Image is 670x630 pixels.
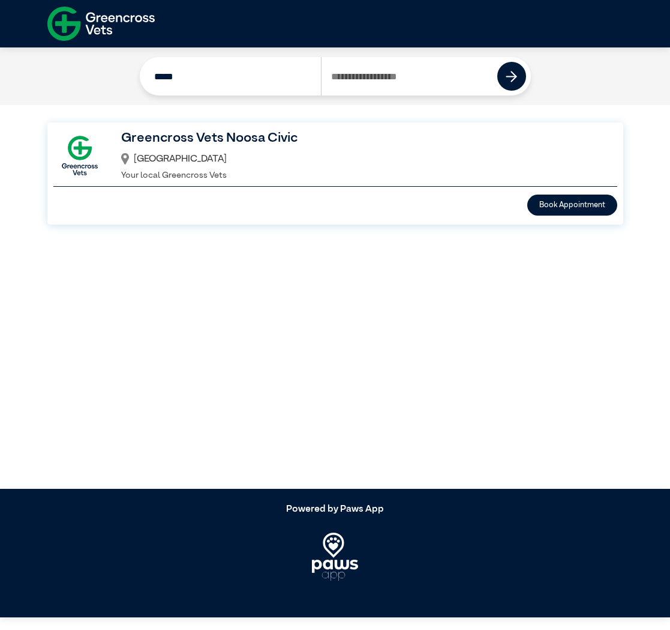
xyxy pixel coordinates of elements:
[121,129,602,149] h3: Greencross Vets Noosa Civic
[321,57,498,95] input: Search by Postcode
[506,71,517,82] img: icon-right
[53,129,106,182] img: GX-Square.png
[121,169,602,183] p: Your local Greencross Vets
[145,57,321,95] input: Search by Clinic Name
[121,149,602,169] div: [GEOGRAPHIC_DATA]
[312,533,358,581] img: PawsApp
[47,504,623,515] h5: Powered by Paws App
[527,195,617,216] button: Book Appointment
[47,3,155,44] img: f-logo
